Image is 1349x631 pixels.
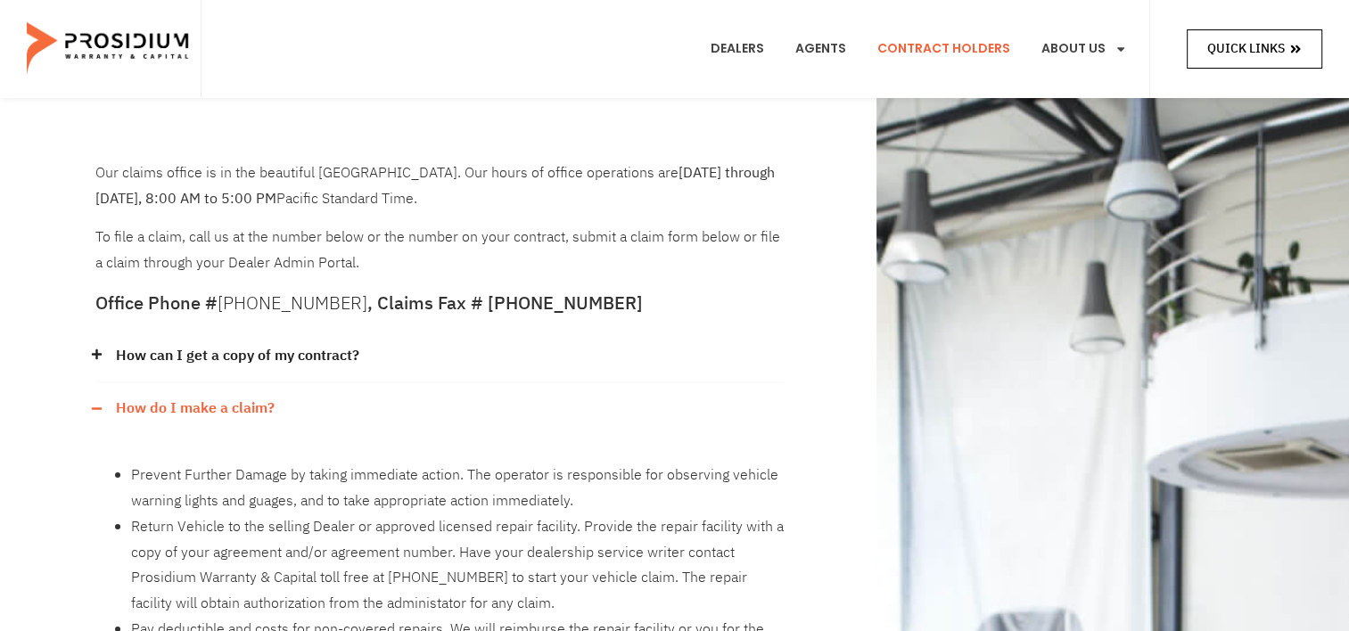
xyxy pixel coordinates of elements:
a: Agents [782,16,860,82]
div: How can I get a copy of my contract? [95,330,784,383]
a: About Us [1028,16,1140,82]
a: Dealers [697,16,777,82]
p: Our claims office is in the beautiful [GEOGRAPHIC_DATA]. Our hours of office operations are Pacif... [95,160,784,212]
a: Quick Links [1187,29,1322,68]
nav: Menu [697,16,1140,82]
li: Return Vehicle to the selling Dealer or approved licensed repair facility. Provide the repair fac... [131,514,784,617]
div: To file a claim, call us at the number below or the number on your contract, submit a claim form ... [95,160,784,276]
b: [DATE] through [DATE], 8:00 AM to 5:00 PM [95,162,775,209]
a: [PHONE_NUMBER] [218,290,367,316]
span: Quick Links [1207,37,1285,60]
div: How do I make a claim? [95,382,784,435]
a: Contract Holders [864,16,1024,82]
h5: Office Phone # , Claims Fax # [PHONE_NUMBER] [95,294,784,312]
a: How do I make a claim? [116,396,275,422]
a: How can I get a copy of my contract? [116,343,359,369]
li: Prevent Further Damage by taking immediate action. The operator is responsible for observing vehi... [131,463,784,514]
